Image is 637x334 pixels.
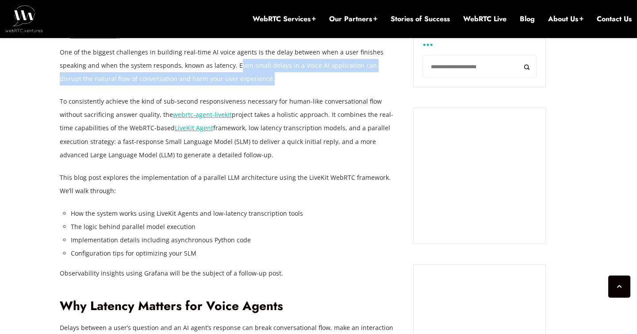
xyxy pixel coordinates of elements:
[422,25,537,45] label: Search
[71,207,400,220] li: How the system works using LiveKit Agents and low-latency transcription tools
[60,171,400,198] p: This blog post explores the implementation of a parallel LLM architecture using the LiveKit WebRT...
[253,14,316,24] a: WebRTC Services
[520,14,535,24] a: Blog
[173,110,232,119] a: webrtc-agent-livekit
[60,267,400,280] p: Observability insights using Grafana will be the subject of a follow-up post.
[70,31,120,39] a: [PERSON_NAME]
[60,46,400,85] p: One of the biggest challenges in building real-time AI voice agents is the delay between when a u...
[597,14,632,24] a: Contact Us
[517,55,537,78] button: Search
[463,14,507,24] a: WebRTC Live
[422,117,537,235] iframe: Embedded CTA
[5,5,43,32] img: WebRTC.ventures
[329,14,377,24] a: Our Partners
[60,299,400,314] h2: Why Latency Matters for Voice Agents
[71,220,400,233] li: The logic behind parallel model execution
[175,124,213,132] a: LiveKit Agent
[391,14,450,24] a: Stories of Success
[71,247,400,260] li: Configuration tips for optimizing your SLM
[548,14,583,24] a: About Us
[71,233,400,247] li: Implementation details including asynchronous Python code
[60,95,400,161] p: To consistently achieve the kind of sub-second responsiveness necessary for human-like conversati...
